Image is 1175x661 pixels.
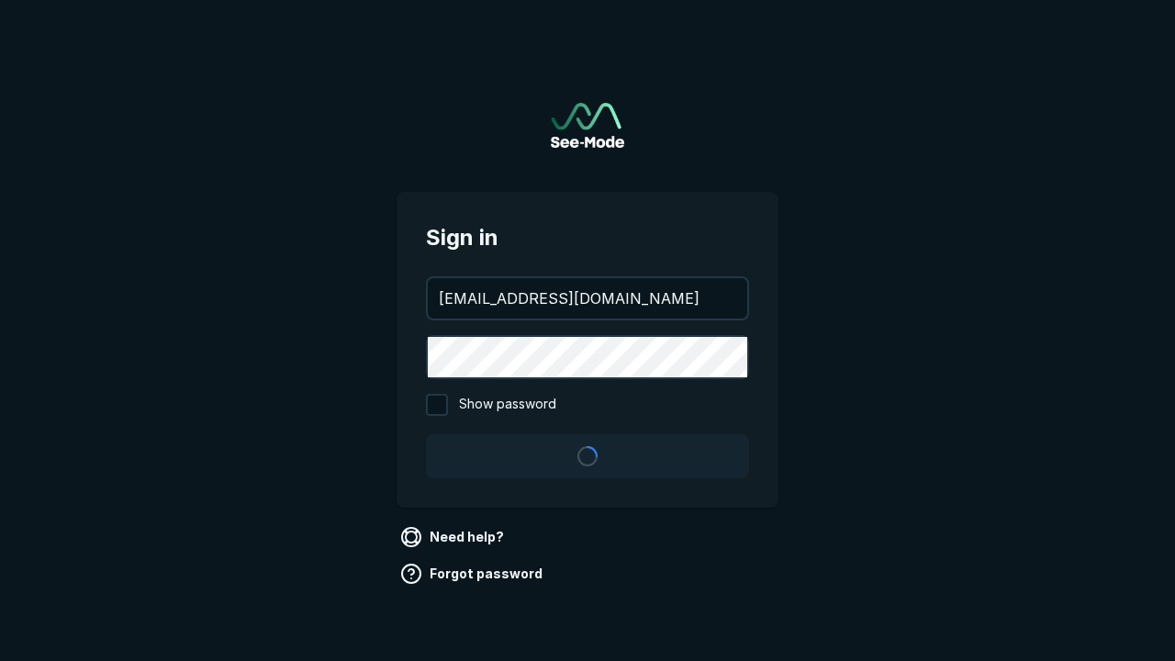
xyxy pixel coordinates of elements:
a: Forgot password [397,559,550,588]
img: See-Mode Logo [551,103,624,148]
span: Sign in [426,221,749,254]
a: Need help? [397,522,511,552]
span: Show password [459,394,556,416]
a: Go to sign in [551,103,624,148]
input: your@email.com [428,278,747,319]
